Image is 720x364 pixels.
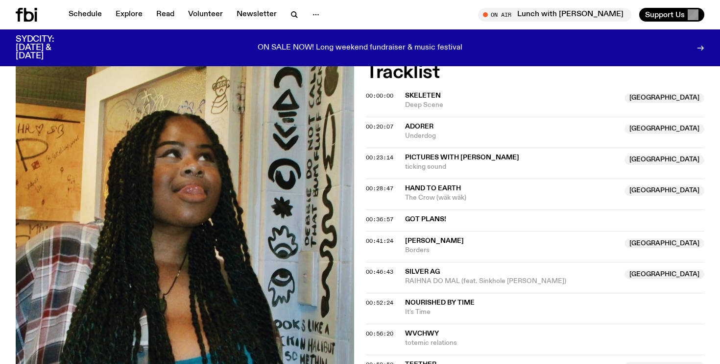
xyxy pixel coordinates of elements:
button: Support Us [639,8,704,22]
a: Newsletter [231,8,283,22]
a: Volunteer [182,8,229,22]
button: 00:52:24 [366,300,393,306]
span: [GEOGRAPHIC_DATA] [624,93,704,103]
span: 00:46:43 [366,268,393,276]
span: 00:52:24 [366,299,393,307]
a: Explore [110,8,148,22]
span: [GEOGRAPHIC_DATA] [624,124,704,134]
h2: Tracklist [366,64,704,81]
span: ticking sound [405,162,619,172]
button: 00:41:24 [366,238,393,244]
button: 00:36:57 [366,217,393,222]
button: 00:20:07 [366,124,393,130]
a: Schedule [63,8,108,22]
span: [GEOGRAPHIC_DATA] [624,155,704,165]
span: Support Us [645,10,685,19]
span: Underdog [405,131,619,141]
span: 00:28:47 [366,184,393,192]
span: 00:23:14 [366,154,393,161]
span: RAIHNA DO MAL (feat. Sinkhole [PERSON_NAME]) [405,277,619,286]
span: 00:41:24 [366,237,393,245]
span: WVCHWY [405,330,439,337]
span: [GEOGRAPHIC_DATA] [624,238,704,248]
span: The Crow (wäk wäk) [405,193,619,203]
span: [PERSON_NAME] [405,237,464,244]
span: GOT PLANS! [405,215,698,224]
span: totemic relations [405,338,704,348]
span: Borders [405,246,619,255]
button: 00:46:43 [366,269,393,275]
span: Deep Scene [405,101,619,110]
span: pictures with [PERSON_NAME] [405,154,519,161]
span: Nourished By Time [405,299,475,306]
span: 00:20:07 [366,123,393,130]
a: Read [150,8,180,22]
span: Hand To Earth [405,185,461,192]
span: 00:00:00 [366,92,393,100]
button: 00:56:20 [366,331,393,337]
span: [GEOGRAPHIC_DATA] [624,269,704,279]
button: 00:23:14 [366,155,393,160]
button: 00:00:00 [366,93,393,99]
h3: SYDCITY: [DATE] & [DATE] [16,35,78,60]
span: It's Time [405,308,704,317]
button: On AirLunch with [PERSON_NAME] [478,8,631,22]
span: ADORER [405,123,433,130]
span: Silver AG [405,268,440,275]
span: Skeleten [405,92,441,99]
button: 00:28:47 [366,186,393,191]
p: ON SALE NOW! Long weekend fundraiser & music festival [258,44,462,52]
span: 00:56:20 [366,330,393,338]
span: [GEOGRAPHIC_DATA] [624,186,704,196]
span: 00:36:57 [366,215,393,223]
